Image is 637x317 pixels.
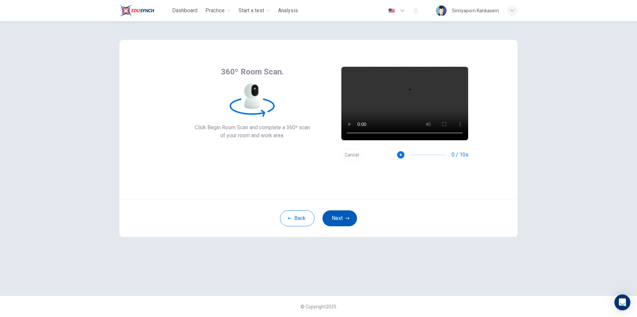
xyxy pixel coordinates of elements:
span: Dashboard [172,7,197,15]
span: 0 / 10s [452,151,468,159]
a: Train Test logo [119,4,170,17]
span: Analysis [278,7,298,15]
div: Open Intercom Messenger [614,294,630,310]
span: Practice [205,7,225,15]
img: Train Test logo [119,4,154,17]
button: Analysis [275,5,301,17]
span: 360º Room Scan. [221,66,284,77]
span: Click Begin Room Scan and complete a 360º scan [195,124,310,132]
button: Practice [203,5,233,17]
div: Sirinyaporn Kankasem [452,7,499,15]
img: Profile picture [436,5,447,16]
button: Next [322,210,357,226]
span: of your room and work area. [195,132,310,140]
span: Start a test [239,7,264,15]
button: Start a test [236,5,273,17]
img: en [388,8,396,13]
button: Cancel [341,149,362,161]
span: © Copyright 2025 [301,304,336,309]
button: Back [280,210,315,226]
button: Dashboard [170,5,200,17]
